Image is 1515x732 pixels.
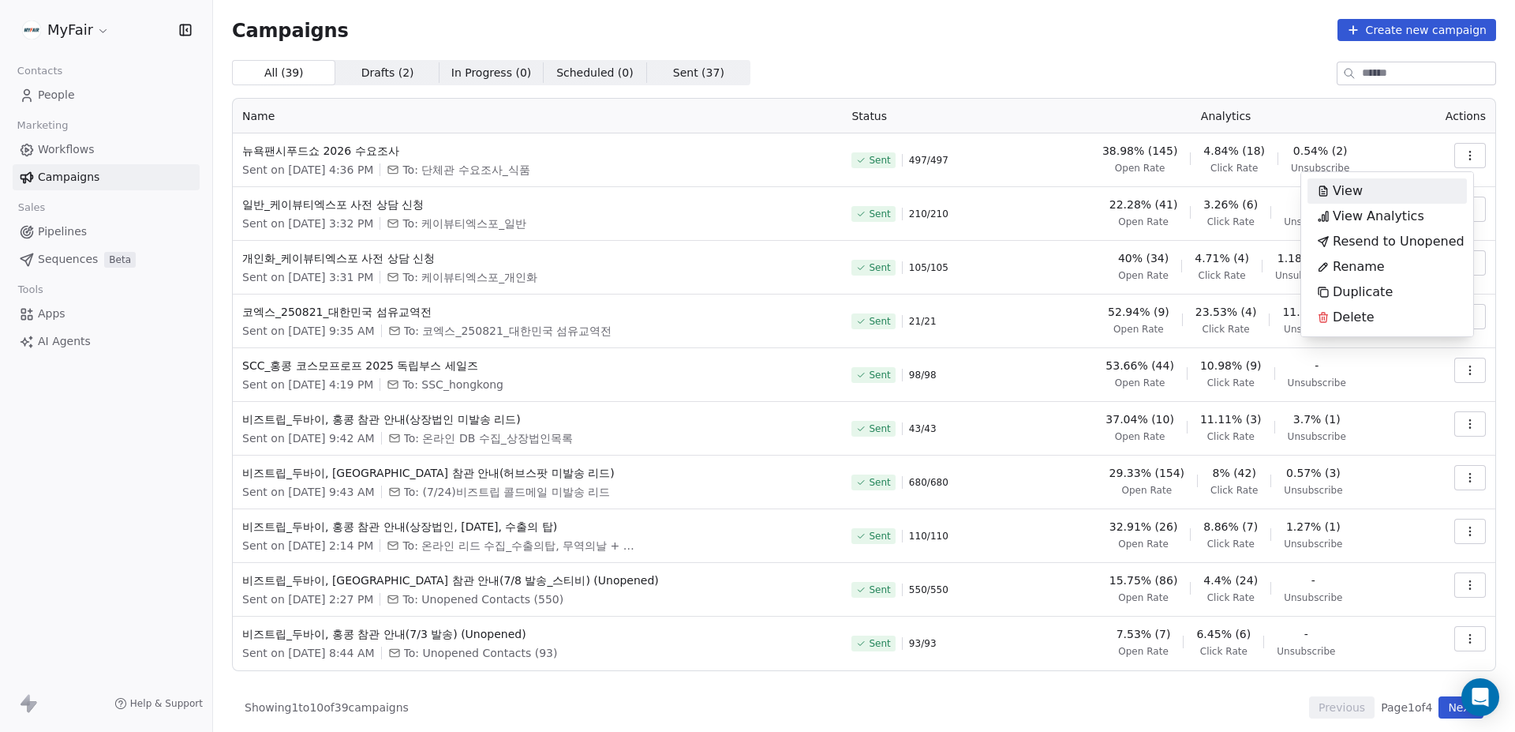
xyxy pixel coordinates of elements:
[1333,182,1363,201] span: View
[1333,257,1385,276] span: Rename
[1333,308,1375,327] span: Delete
[1307,178,1467,330] div: Suggestions
[1333,283,1393,302] span: Duplicate
[1333,232,1464,251] span: Resend to Unopened
[1333,207,1424,226] span: View Analytics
